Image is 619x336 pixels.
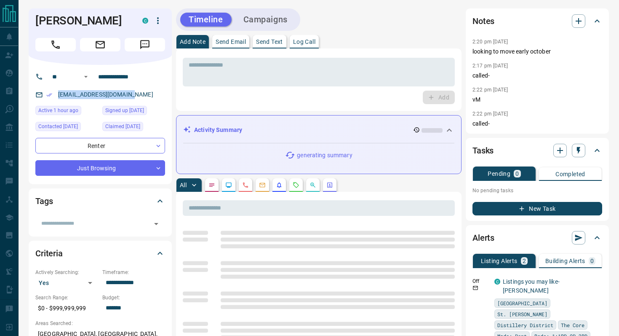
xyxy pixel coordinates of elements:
[472,39,508,45] p: 2:20 pm [DATE]
[180,182,187,188] p: All
[35,276,98,290] div: Yes
[276,182,283,188] svg: Listing Alerts
[35,38,76,51] span: Call
[590,258,594,264] p: 0
[35,294,98,301] p: Search Range:
[472,228,602,248] div: Alerts
[472,14,494,28] h2: Notes
[555,171,585,177] p: Completed
[35,14,130,27] h1: [PERSON_NAME]
[35,106,98,118] div: Mon Aug 18 2025
[472,184,602,197] p: No pending tasks
[81,72,91,82] button: Open
[481,258,518,264] p: Listing Alerts
[545,258,585,264] p: Building Alerts
[472,140,602,161] div: Tasks
[38,106,78,115] span: Active 1 hour ago
[235,13,296,27] button: Campaigns
[35,194,53,208] h2: Tags
[35,138,165,153] div: Renter
[35,269,98,276] p: Actively Searching:
[472,231,494,245] h2: Alerts
[225,182,232,188] svg: Lead Browsing Activity
[293,39,315,45] p: Log Call
[472,111,508,117] p: 2:22 pm [DATE]
[472,95,602,104] p: vM
[472,119,602,128] p: called-
[503,278,560,294] a: Listings you may like- [PERSON_NAME]
[38,122,78,131] span: Contacted [DATE]
[102,294,165,301] p: Budget:
[472,63,508,69] p: 2:17 pm [DATE]
[35,301,98,315] p: $0 - $999,999,999
[472,285,478,291] svg: Email
[58,91,153,98] a: [EMAIL_ADDRESS][DOMAIN_NAME]
[35,320,165,327] p: Areas Searched:
[216,39,246,45] p: Send Email
[194,126,242,134] p: Activity Summary
[494,279,500,285] div: condos.ca
[309,182,316,188] svg: Opportunities
[561,321,584,329] span: The Core
[102,106,165,118] div: Wed Jun 21 2017
[256,39,283,45] p: Send Text
[242,182,249,188] svg: Calls
[472,87,508,93] p: 2:22 pm [DATE]
[472,202,602,215] button: New Task
[472,277,489,285] p: Off
[326,182,333,188] svg: Agent Actions
[472,11,602,31] div: Notes
[142,18,148,24] div: condos.ca
[105,106,144,115] span: Signed up [DATE]
[297,151,352,160] p: generating summary
[472,71,602,80] p: called-
[35,191,165,211] div: Tags
[102,269,165,276] p: Timeframe:
[105,122,140,131] span: Claimed [DATE]
[208,182,215,188] svg: Notes
[293,182,299,188] svg: Requests
[472,144,494,157] h2: Tasks
[150,218,162,230] button: Open
[488,171,510,177] p: Pending
[80,38,120,51] span: Email
[125,38,165,51] span: Message
[180,39,205,45] p: Add Note
[259,182,266,188] svg: Emails
[497,310,547,318] span: St. [PERSON_NAME]
[497,299,547,307] span: [GEOGRAPHIC_DATA]
[523,258,526,264] p: 2
[183,122,454,138] div: Activity Summary
[497,321,553,329] span: Distillery District
[35,122,98,134] div: Wed Aug 13 2025
[35,160,165,176] div: Just Browsing
[35,243,165,263] div: Criteria
[472,47,602,56] p: looking to move early october
[180,13,232,27] button: Timeline
[35,247,63,260] h2: Criteria
[102,122,165,134] div: Mon Aug 12 2024
[46,92,52,98] svg: Email Verified
[515,171,519,177] p: 0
